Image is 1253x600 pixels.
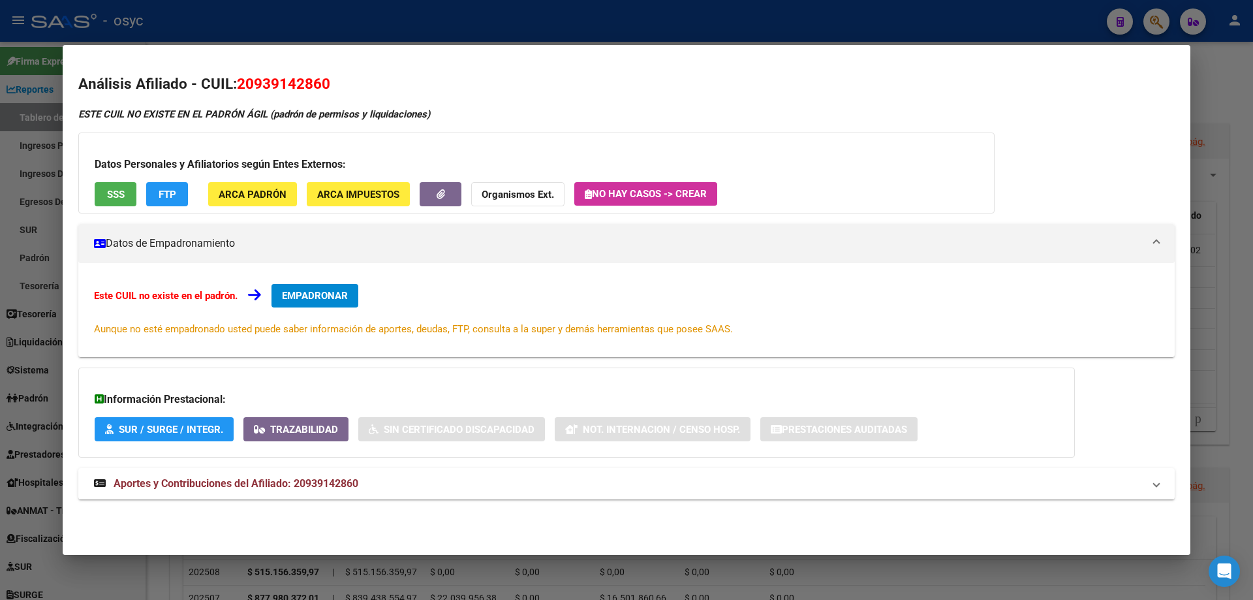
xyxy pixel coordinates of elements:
[760,417,918,441] button: Prestaciones Auditadas
[95,417,234,441] button: SUR / SURGE / INTEGR.
[317,189,399,200] span: ARCA Impuestos
[95,157,978,172] h3: Datos Personales y Afiliatorios según Entes Externos:
[585,188,707,200] span: No hay casos -> Crear
[219,189,286,200] span: ARCA Padrón
[78,108,430,120] strong: ESTE CUIL NO EXISTE EN EL PADRÓN ÁGIL (padrón de permisos y liquidaciones)
[307,182,410,206] button: ARCA Impuestos
[146,182,188,206] button: FTP
[384,424,534,435] span: Sin Certificado Discapacidad
[208,182,297,206] button: ARCA Padrón
[78,224,1175,263] mat-expansion-panel-header: Datos de Empadronamiento
[1209,556,1240,587] div: Open Intercom Messenger
[237,75,330,92] span: 20939142860
[159,189,176,200] span: FTP
[114,477,358,490] span: Aportes y Contribuciones del Afiliado: 20939142860
[78,468,1175,499] mat-expansion-panel-header: Aportes y Contribuciones del Afiliado: 20939142860
[782,424,907,435] span: Prestaciones Auditadas
[94,323,733,335] span: Aunque no esté empadronado usted puede saber información de aportes, deudas, FTP, consulta a la s...
[119,424,223,435] span: SUR / SURGE / INTEGR.
[471,182,565,206] button: Organismos Ext.
[358,417,545,441] button: Sin Certificado Discapacidad
[95,392,1059,407] h3: Información Prestacional:
[583,424,740,435] span: Not. Internacion / Censo Hosp.
[574,182,717,206] button: No hay casos -> Crear
[243,417,348,441] button: Trazabilidad
[78,263,1175,357] div: Datos de Empadronamiento
[270,424,338,435] span: Trazabilidad
[95,182,136,206] button: SSS
[482,189,554,200] strong: Organismos Ext.
[94,290,238,302] strong: Este CUIL no existe en el padrón.
[78,73,1175,95] h2: Análisis Afiliado - CUIL:
[555,417,750,441] button: Not. Internacion / Censo Hosp.
[282,290,348,302] span: EMPADRONAR
[107,189,125,200] span: SSS
[271,284,358,308] button: EMPADRONAR
[94,236,1143,251] mat-panel-title: Datos de Empadronamiento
